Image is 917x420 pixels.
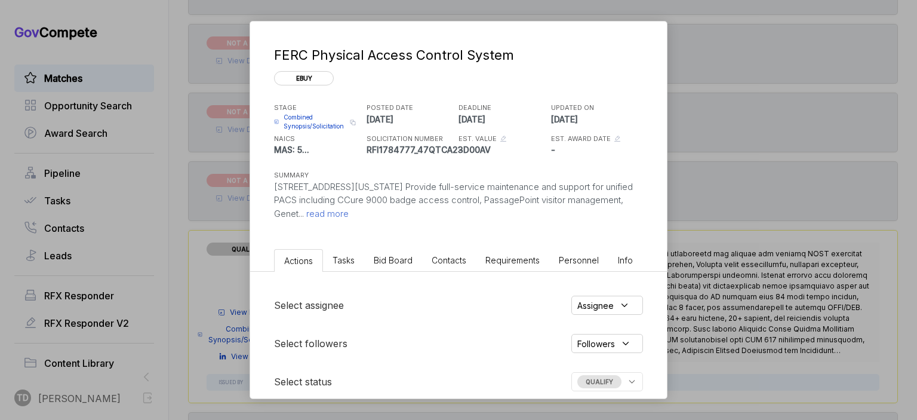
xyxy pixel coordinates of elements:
[458,113,548,125] p: [DATE]
[274,71,334,85] span: ebuy
[458,103,548,113] h5: DEADLINE
[274,103,364,113] h5: STAGE
[274,45,638,65] div: FERC Physical Access Control System
[551,143,641,156] p: -
[274,336,347,351] h5: Select followers
[577,375,621,388] span: QUALIFY
[367,134,456,144] h5: SOLICITATION NUMBER
[577,338,615,350] span: Followers
[458,143,548,156] p: -
[274,145,309,155] span: MAS: 5 ...
[333,255,355,265] span: Tasks
[274,170,624,180] h5: SUMMARY
[458,134,497,144] h5: EST. VALUE
[367,113,456,125] p: [DATE]
[374,255,413,265] span: Bid Board
[618,255,633,265] span: Info
[432,255,466,265] span: Contacts
[551,134,611,144] h5: EST. AWARD DATE
[284,256,313,266] span: Actions
[274,113,346,131] a: Combined Synopsis/Solicitation
[367,143,456,156] p: RFI1784777_47QTCA23D00AV
[577,299,614,312] span: Assignee
[485,255,540,265] span: Requirements
[274,298,344,312] h5: Select assignee
[559,255,599,265] span: Personnel
[284,113,346,131] span: Combined Synopsis/Solicitation
[551,113,641,125] p: [DATE]
[304,208,349,219] span: read more
[274,134,364,144] h5: NAICS
[274,375,332,389] h5: Select status
[367,103,456,113] h5: POSTED DATE
[551,103,641,113] h5: UPDATED ON
[274,180,643,221] p: [STREET_ADDRESS][US_STATE] Provide full-service maintenance and support for unified PACS includin...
